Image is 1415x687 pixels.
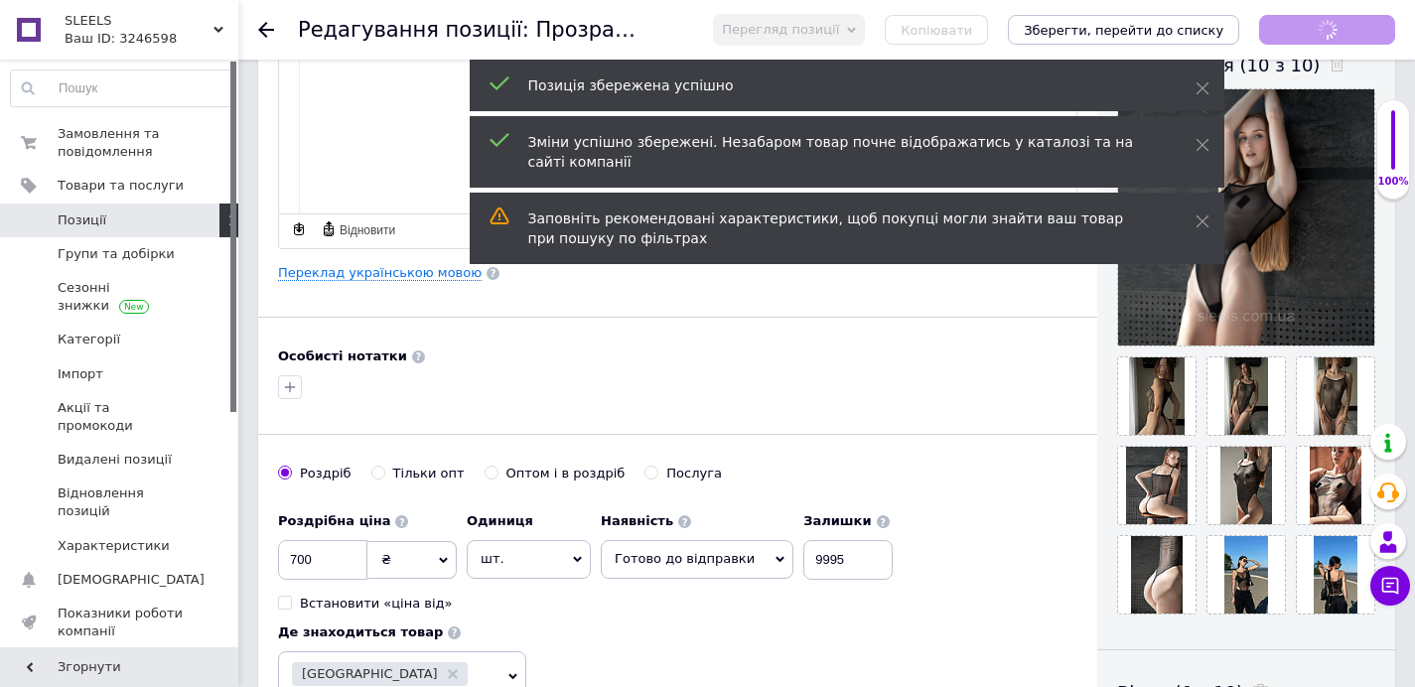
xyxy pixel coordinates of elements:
[278,540,367,580] input: 0
[1370,566,1410,606] button: Чат з покупцем
[506,465,626,482] div: Оптом і в роздріб
[337,222,395,239] span: Відновити
[666,465,722,482] div: Послуга
[58,399,184,435] span: Акції та промокоди
[58,605,184,640] span: Показники роботи компанії
[298,18,1132,42] h1: Редагування позиції: Прозрачный боди из эластичной сеточки на бретелях
[1117,53,1375,77] div: Зображення (10 з 10)
[300,465,352,482] div: Роздріб
[381,552,391,567] span: ₴
[393,465,465,482] div: Тільки опт
[528,75,1146,95] div: Позиція збережена успішно
[58,125,184,161] span: Замовлення та повідомлення
[58,177,184,195] span: Товари та послуги
[58,571,205,589] span: [DEMOGRAPHIC_DATA]
[58,365,103,383] span: Імпорт
[528,132,1146,172] div: Зміни успішно збережені. Незабаром товар почне відображатись у каталозі та на сайті компанії
[258,22,274,38] div: Повернутися назад
[65,12,213,30] span: SLEELS
[803,540,893,580] input: -
[528,208,1146,248] div: Заповніть рекомендовані характеристики, щоб покупці могли знайти ваш товар при пошуку по фільтрах
[278,624,443,639] b: Де знаходиться товар
[278,348,407,363] b: Особисті нотатки
[601,513,673,528] b: Наявність
[65,30,238,48] div: Ваш ID: 3246598
[300,595,453,613] div: Встановити «ціна від»
[467,513,533,528] b: Одиниця
[1376,99,1410,200] div: 100% Якість заповнення
[467,540,591,578] span: шт.
[58,537,170,555] span: Характеристики
[58,245,175,263] span: Групи та добірки
[278,513,390,528] b: Роздрібна ціна
[302,667,438,680] span: [GEOGRAPHIC_DATA]
[803,513,871,528] b: Залишки
[11,70,233,106] input: Пошук
[722,22,839,37] span: Перегляд позиції
[58,331,120,348] span: Категорії
[58,451,172,469] span: Видалені позиції
[58,279,184,315] span: Сезонні знижки
[1377,175,1409,189] div: 100%
[58,484,184,520] span: Відновлення позицій
[288,218,310,240] a: Зробити резервну копію зараз
[318,218,398,240] a: Відновити
[278,265,482,281] a: Переклад українською мовою
[58,211,106,229] span: Позиції
[1024,23,1223,38] i: Зберегти, перейти до списку
[615,551,755,566] span: Готово до відправки
[1008,15,1239,45] button: Зберегти, перейти до списку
